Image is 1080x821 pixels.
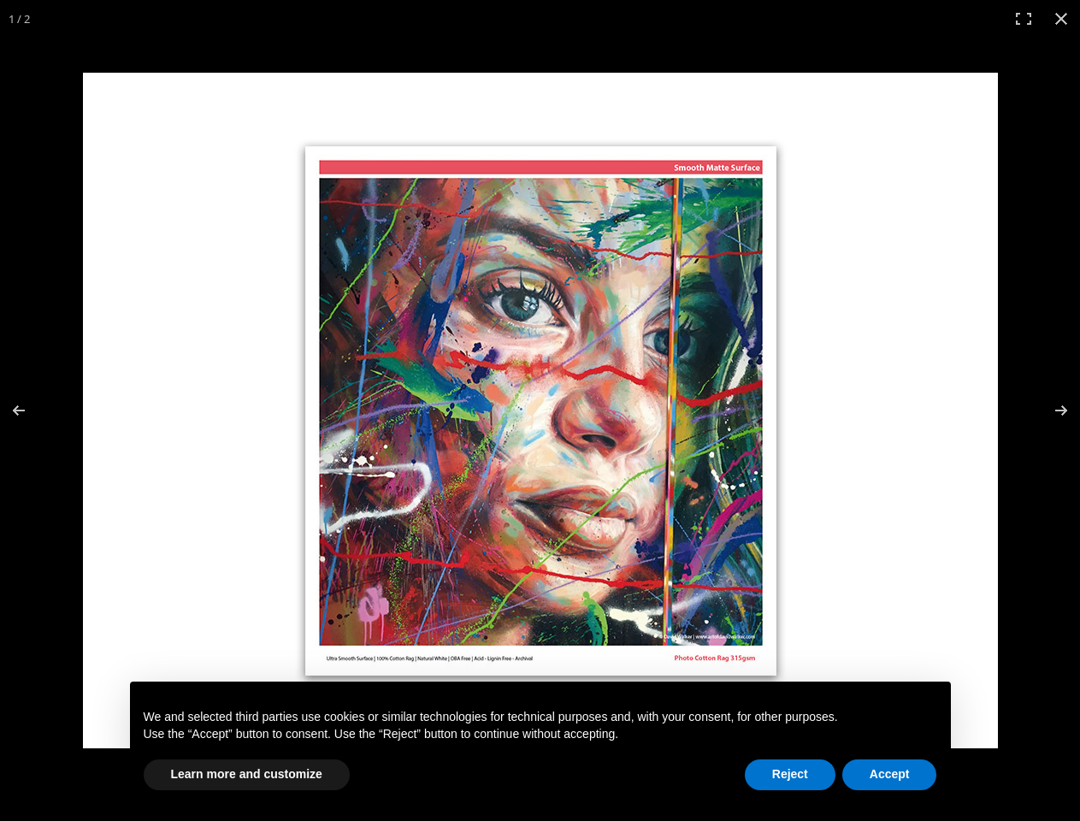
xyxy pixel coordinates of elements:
button: Next (arrow right) [1020,368,1080,453]
p: Use the “Accept” button to consent. Use the “Reject” button to continue without accepting. [144,726,937,743]
img: Editions Photo Cotton Rag 315gsm (IFA-011) [83,73,998,748]
p: We and selected third parties use cookies or similar technologies for technical purposes and, wit... [144,709,937,726]
button: Reject [745,759,835,790]
button: Learn more and customize [144,759,350,790]
button: Accept [842,759,937,790]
